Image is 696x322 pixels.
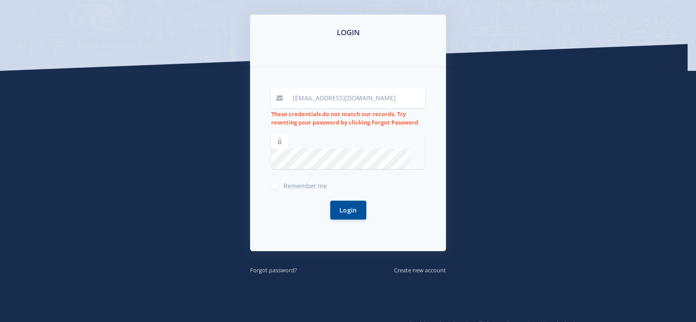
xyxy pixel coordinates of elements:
button: Login [330,201,366,220]
a: Create new account [394,265,446,274]
h3: LOGIN [261,27,435,38]
input: Email / User ID [287,88,425,108]
span: Remember me [284,182,327,190]
a: Forgot password? [250,265,297,274]
strong: These credentials do not match our records. Try resetting your password by clicking Forgot Password [271,110,418,126]
small: Create new account [394,266,446,274]
small: Forgot password? [250,266,297,274]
